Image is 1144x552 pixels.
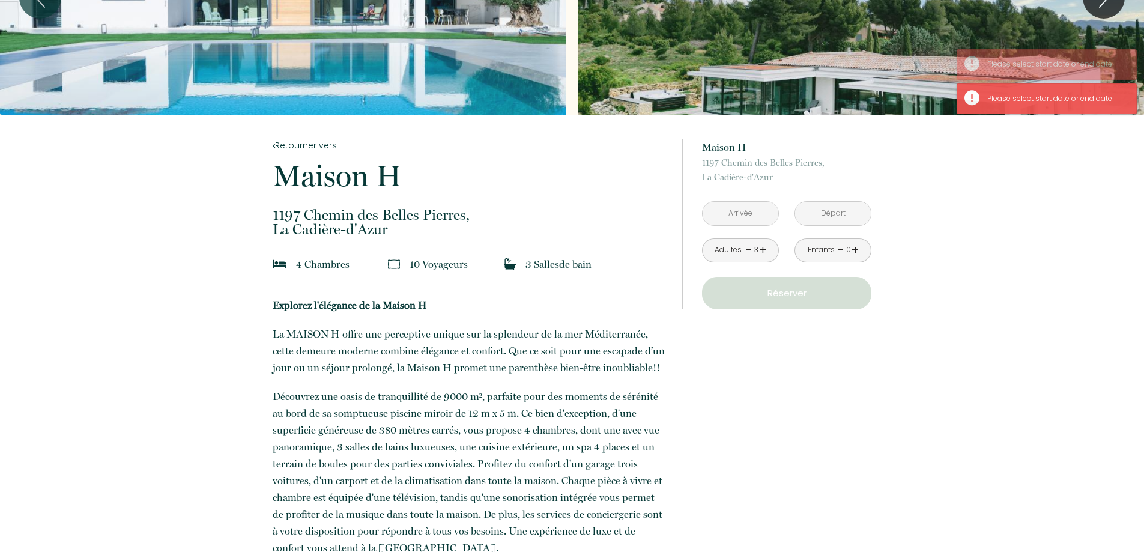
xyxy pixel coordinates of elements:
div: Please select start date or end date [987,93,1124,105]
span: s [345,258,350,270]
a: Retourner vers [273,139,667,152]
p: 4 Chambre [296,256,350,273]
div: Enfants [808,244,835,256]
p: Maison H [702,139,871,156]
div: 0 [846,244,852,256]
p: ​La MAISON H offre une perceptive unique sur la splendeur de la mer Méditerranée, cette demeure m... [273,326,667,376]
p: 10 Voyageur [410,256,468,273]
a: - [745,241,752,259]
p: La Cadière-d'Azur [273,208,667,237]
p: Maison H [273,161,667,191]
span: s [555,258,559,270]
p: Réserver [706,286,867,300]
img: guests [388,258,400,270]
span: 1197 Chemin des Belles Pierres, [273,208,667,222]
div: Please select start date or end date [987,59,1124,70]
span: s [464,258,468,270]
p: 3 Salle de bain [525,256,592,273]
a: + [852,241,859,259]
input: Départ [795,202,871,225]
span: 1197 Chemin des Belles Pierres, [702,156,871,170]
a: - [838,241,844,259]
button: Réserver [702,277,871,309]
p: ​ [273,297,667,314]
p: La Cadière-d'Azur [702,156,871,184]
a: + [759,241,766,259]
input: Arrivée [703,202,778,225]
div: 3 [753,244,759,256]
div: Adultes [715,244,742,256]
strong: Explorez l'élégance de la Maison H [273,299,427,311]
